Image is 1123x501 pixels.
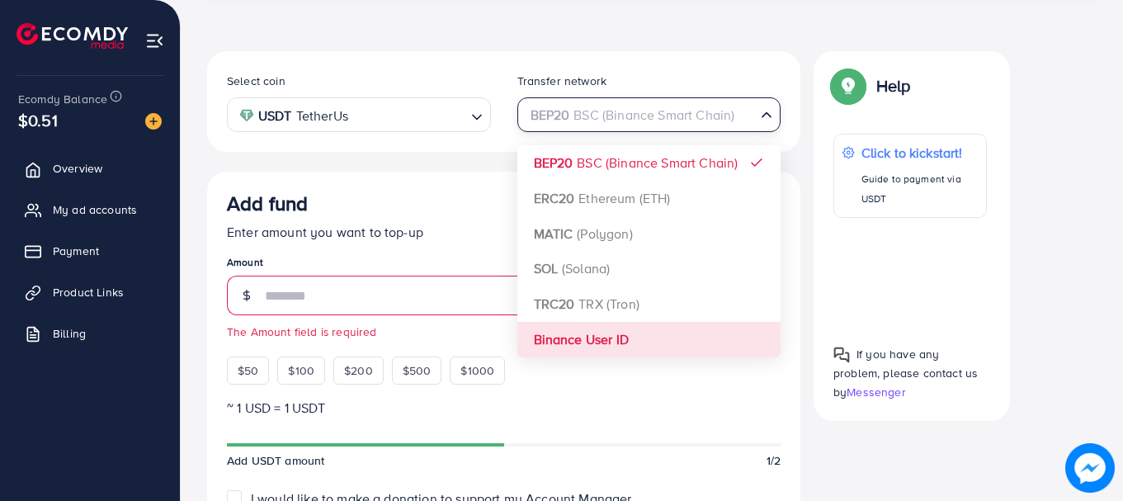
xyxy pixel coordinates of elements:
[227,222,781,242] p: Enter amount you want to top-up
[577,225,632,243] span: (Polygon)
[227,73,285,89] label: Select coin
[145,31,164,50] img: menu
[833,346,978,400] span: If you have any problem, please contact us by
[258,104,292,128] strong: USDT
[12,152,168,185] a: Overview
[847,384,905,400] span: Messenger
[861,169,978,209] p: Guide to payment via USDT
[517,97,781,131] div: Search for option
[53,284,124,300] span: Product Links
[227,255,781,276] legend: Amount
[145,113,162,130] img: image
[53,201,137,218] span: My ad accounts
[861,143,978,163] p: Click to kickstart!
[12,234,168,267] a: Payment
[578,295,639,313] span: TRX (Tron)
[876,76,911,96] p: Help
[353,102,465,128] input: Search for option
[227,324,781,340] small: The Amount field is required
[53,160,102,177] span: Overview
[288,362,314,379] span: $100
[1065,443,1115,493] img: image
[534,189,575,207] strong: ERC20
[18,108,58,132] span: $0.51
[239,108,254,123] img: coin
[227,452,324,469] span: Add USDT amount
[460,362,494,379] span: $1000
[534,225,573,243] strong: MATIC
[227,97,491,131] div: Search for option
[767,452,781,469] span: 1/2
[12,276,168,309] a: Product Links
[562,259,610,277] span: (Solana)
[833,347,850,363] img: Popup guide
[12,193,168,226] a: My ad accounts
[18,91,107,107] span: Ecomdy Balance
[53,243,99,259] span: Payment
[296,104,348,128] span: TetherUs
[534,330,629,348] strong: Binance User ID
[534,259,558,277] strong: SOL
[227,191,308,215] h3: Add fund
[534,295,575,313] strong: TRC20
[525,102,755,128] input: Search for option
[833,71,863,101] img: Popup guide
[534,154,573,172] strong: BEP20
[578,189,670,207] span: Ethereum (ETH)
[577,154,738,172] span: BSC (Binance Smart Chain)
[238,362,258,379] span: $50
[227,398,781,418] p: ~ 1 USD = 1 USDT
[12,317,168,350] a: Billing
[517,73,607,89] label: Transfer network
[403,362,432,379] span: $500
[53,325,86,342] span: Billing
[344,362,373,379] span: $200
[17,23,128,49] img: logo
